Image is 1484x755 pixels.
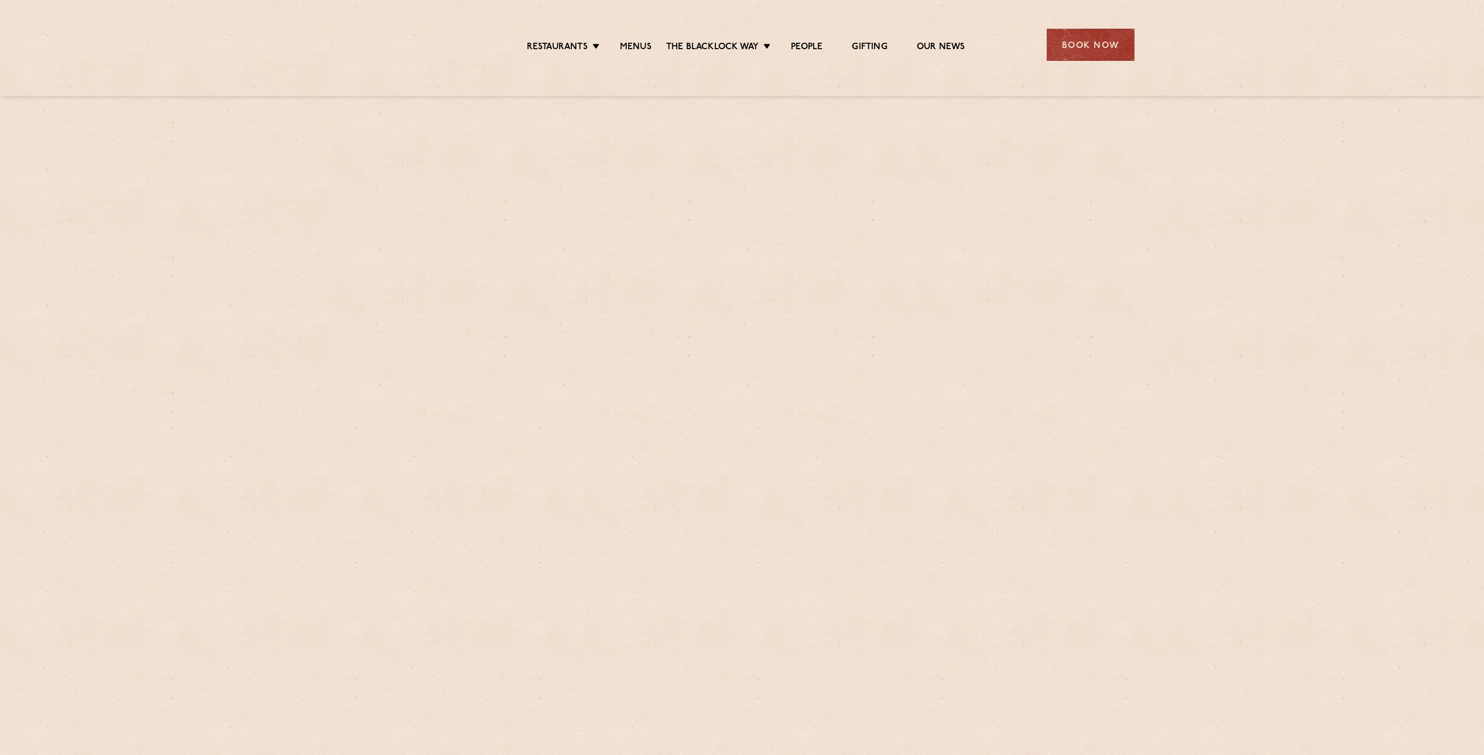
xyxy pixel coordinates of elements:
[791,42,822,54] a: People
[350,11,451,78] img: svg%3E
[852,42,887,54] a: Gifting
[527,42,588,54] a: Restaurants
[917,42,965,54] a: Our News
[666,42,759,54] a: The Blacklock Way
[1047,29,1135,61] div: Book Now
[620,42,652,54] a: Menus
